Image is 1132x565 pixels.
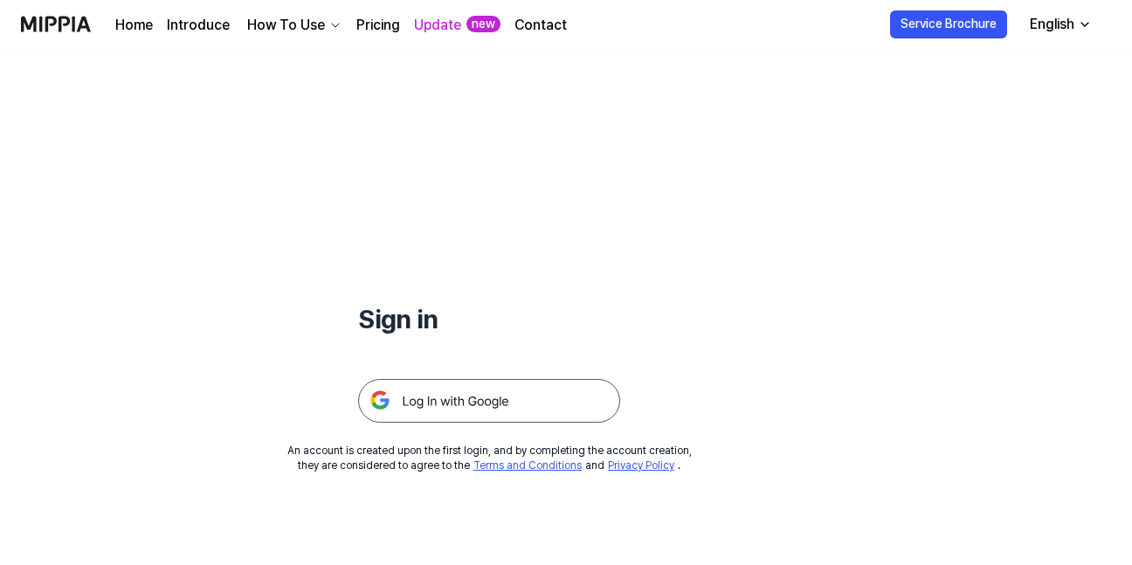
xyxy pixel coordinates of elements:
a: Pricing [356,15,400,36]
a: Terms and Conditions [473,459,582,472]
div: How To Use [244,15,328,36]
button: English [1016,7,1102,42]
img: 구글 로그인 버튼 [358,379,620,423]
h1: Sign in [358,300,620,337]
button: How To Use [244,15,342,36]
a: Update [414,15,461,36]
a: Home [115,15,153,36]
a: Contact [514,15,567,36]
div: English [1026,14,1078,35]
a: Introduce [167,15,230,36]
a: Privacy Policy [608,459,674,472]
div: An account is created upon the first login, and by completing the account creation, they are cons... [287,444,692,473]
button: Service Brochure [890,10,1007,38]
div: new [466,16,500,33]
